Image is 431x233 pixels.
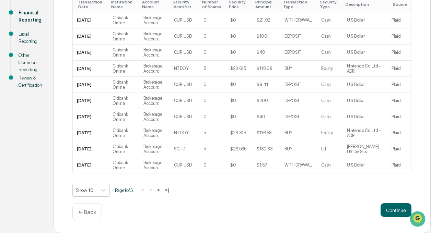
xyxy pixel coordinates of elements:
[73,157,108,173] td: [DATE]
[284,82,302,87] div: DEPOSIT
[230,17,236,23] div: $0
[78,209,96,216] p: ← Back
[230,162,236,168] div: $0
[230,146,246,151] div: $26.565
[230,114,236,119] div: $0
[113,112,135,122] div: Citibank Online
[14,99,43,106] span: Data Lookup
[257,146,273,151] div: $132.83
[73,77,108,93] td: [DATE]
[387,141,411,157] td: Plaid
[174,146,185,151] div: SCHD
[387,12,411,28] td: Plaid
[257,130,272,135] div: $116.58
[139,93,170,109] td: Brokerage Account
[139,28,170,45] td: Brokerage Account
[257,66,272,71] div: $118.08
[347,98,365,103] div: U S Dollar
[19,30,42,45] div: Legal Reporting
[321,162,331,168] div: Cash
[321,66,333,71] div: Equity
[68,116,83,121] span: Pylon
[321,50,331,55] div: Cash
[347,17,365,23] div: U S Dollar
[321,34,331,39] div: Cash
[284,130,292,135] div: BUY
[347,114,365,119] div: U S Dollar
[174,34,192,39] div: CUR:USD
[230,50,236,55] div: $0
[139,109,170,125] td: Brokerage Account
[387,93,411,109] td: Plaid
[203,50,207,55] div: 0
[139,157,170,173] td: Brokerage Account
[163,187,171,193] button: >|
[113,31,135,41] div: Citibank Online
[284,34,302,39] div: DEPOSIT
[115,187,133,193] span: Page 1 of 3
[174,17,192,23] div: CUR:USD
[73,28,108,45] td: [DATE]
[139,61,170,77] td: Brokerage Account
[19,74,42,89] div: Review & Certification
[347,162,365,168] div: U S Dollar
[321,114,331,119] div: Cash
[155,187,162,193] button: >
[346,2,385,7] div: Toggle SortBy
[321,82,331,87] div: Cash
[257,98,268,103] div: $200
[284,162,312,168] div: WITHDRAWAL
[230,82,236,87] div: $0
[4,83,47,96] a: 🖐️Preclearance
[284,114,302,119] div: DEPOSIT
[174,66,189,71] div: NTDOY
[73,61,108,77] td: [DATE]
[257,17,270,23] div: $21.92
[203,66,206,71] div: 5
[73,93,108,109] td: [DATE]
[387,28,411,45] td: Plaid
[19,9,42,24] div: Financial Reporting
[230,98,236,103] div: $0
[113,15,135,25] div: Citibank Online
[7,100,12,105] div: 🔎
[7,52,19,64] img: 1746055101610-c473b297-6a78-478c-a979-82029cc54cd1
[387,77,411,93] td: Plaid
[139,45,170,61] td: Brokerage Account
[147,187,154,193] button: <
[174,162,192,168] div: CUR:USD
[393,2,408,7] div: Toggle SortBy
[230,66,246,71] div: $23.615
[347,128,383,138] div: Nintendo Co. Ltd - ADR
[387,125,411,141] td: Plaid
[48,115,83,121] a: Powered byPylon
[73,45,108,61] td: [DATE]
[203,82,207,87] div: 0
[284,66,292,71] div: BUY
[203,162,207,168] div: 0
[113,96,135,106] div: Citibank Online
[347,34,365,39] div: U S Dollar
[139,77,170,93] td: Brokerage Account
[230,34,236,39] div: $0
[257,114,265,119] div: $40
[7,14,125,25] p: How can we help?
[257,34,267,39] div: $100
[113,128,135,138] div: Citibank Online
[113,47,135,58] div: Citibank Online
[321,98,331,103] div: Cash
[50,87,55,92] div: 🗄️
[19,52,42,73] div: Other Common Reporting
[113,160,135,170] div: Citibank Online
[387,45,411,61] td: Plaid
[23,52,113,59] div: Start new chat
[174,130,189,135] div: NTDOY
[347,144,383,154] div: [PERSON_NAME] US Div Shs
[284,17,312,23] div: WITHDRAWAL
[203,146,206,151] div: 5
[387,61,411,77] td: Plaid
[117,54,125,62] button: Start new chat
[203,130,206,135] div: 5
[257,162,267,168] div: $1.57
[113,79,135,90] div: Citibank Online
